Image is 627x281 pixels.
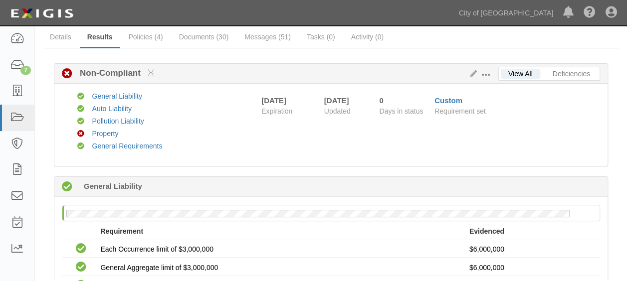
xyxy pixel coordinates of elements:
i: Compliant [77,106,84,113]
a: General Liability [92,92,142,100]
div: [DATE] [324,95,365,106]
div: Since 10/10/2025 [379,95,427,106]
a: Tasks (0) [299,27,343,47]
span: Days in status [379,107,423,115]
a: Policies (4) [121,27,170,47]
i: Compliant [76,262,86,273]
a: Details [42,27,79,47]
i: Compliant 226 days (since 02/26/2025) [62,182,72,192]
a: Activity (0) [344,27,391,47]
span: Updated [324,107,351,115]
div: 7 [20,66,31,75]
a: City of [GEOGRAPHIC_DATA] [454,3,558,23]
a: Property [92,130,119,138]
a: Auto Liability [92,105,132,113]
i: Help Center - Complianz [584,7,596,19]
span: Expiration [261,106,317,116]
small: Pending Review [148,69,154,77]
p: $6,000,000 [469,263,593,273]
img: logo-5460c22ac91f19d4615b14bd174203de0afe785f0fc80cf4dbbc73dc1793850b.png [7,4,76,22]
span: Each Occurrence limit of $3,000,000 [100,245,213,253]
span: Requirement set [434,107,486,115]
b: Non-Compliant [72,67,154,79]
span: General Aggregate limit of $3,000,000 [100,264,218,272]
i: Non-Compliant [77,131,84,138]
a: Pollution Liability [92,117,144,125]
i: Compliant [76,244,86,254]
b: General Liability [84,181,142,191]
strong: Evidenced [469,227,504,235]
i: Compliant [77,118,84,125]
a: Messages (51) [237,27,298,47]
p: $6,000,000 [469,244,593,254]
a: Custom [434,96,462,105]
a: Results [80,27,120,48]
i: Non-Compliant [62,69,72,79]
a: Deficiencies [545,69,598,79]
a: General Requirements [92,142,163,150]
a: Edit Results [466,70,477,78]
strong: Requirement [100,227,143,235]
div: [DATE] [261,95,286,106]
a: Documents (30) [172,27,236,47]
i: Compliant [77,143,84,150]
i: Compliant [77,93,84,100]
a: View All [501,69,540,79]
